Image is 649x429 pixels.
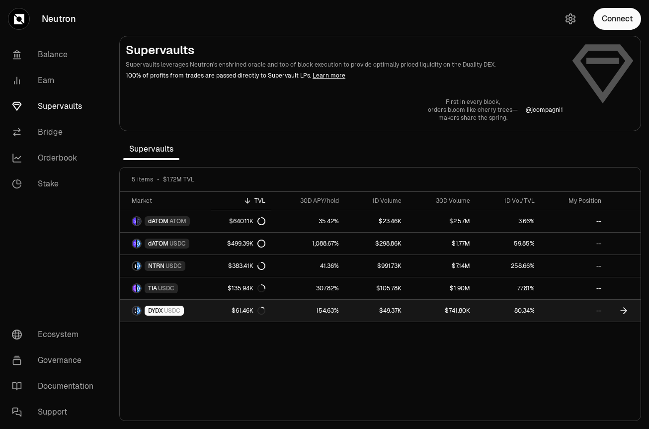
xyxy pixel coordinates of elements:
a: First in every block,orders bloom like cherry trees—makers share the spring. [428,98,518,122]
a: -- [541,277,607,299]
img: USDC Logo [137,240,141,248]
div: 30D APY/hold [277,197,339,205]
span: $1.72M TVL [163,175,194,183]
div: $499.39K [227,240,265,248]
a: 307.82% [271,277,345,299]
div: 1D Volume [351,197,402,205]
a: DYDX LogoUSDC LogoDYDXUSDC [120,300,211,322]
a: Documentation [4,373,107,399]
a: $135.94K [211,277,271,299]
a: $298.86K [345,233,407,255]
a: $1.77M [407,233,476,255]
a: Orderbook [4,145,107,171]
a: 154.63% [271,300,345,322]
a: -- [541,255,607,277]
a: 77.81% [476,277,541,299]
img: ATOM Logo [137,217,141,225]
a: $991.73K [345,255,407,277]
img: USDC Logo [137,262,141,270]
a: $23.46K [345,210,407,232]
a: $2.57M [407,210,476,232]
div: $61.46K [232,307,265,315]
div: $640.11K [229,217,265,225]
span: dATOM [148,240,168,248]
a: -- [541,300,607,322]
img: dATOM Logo [133,217,136,225]
a: Learn more [313,72,345,80]
img: USDC Logo [137,307,141,315]
a: dATOM LogoUSDC LogodATOMUSDC [120,233,211,255]
span: 5 items [132,175,153,183]
h2: Supervaults [126,42,563,58]
a: -- [541,233,607,255]
a: dATOM LogoATOM LogodATOMATOM [120,210,211,232]
img: dATOM Logo [133,240,136,248]
a: $61.46K [211,300,271,322]
span: TIA [148,284,157,292]
img: DYDX Logo [133,307,136,315]
a: 35.42% [271,210,345,232]
a: $499.39K [211,233,271,255]
a: 41.36% [271,255,345,277]
a: 1,088.67% [271,233,345,255]
a: Support [4,399,107,425]
a: $1.90M [407,277,476,299]
a: Governance [4,347,107,373]
a: -- [541,210,607,232]
a: Ecosystem [4,322,107,347]
p: orders bloom like cherry trees— [428,106,518,114]
a: NTRN LogoUSDC LogoNTRNUSDC [120,255,211,277]
a: Earn [4,68,107,93]
a: Stake [4,171,107,197]
div: 1D Vol/TVL [482,197,535,205]
p: @ jcompagni1 [526,106,563,114]
a: Balance [4,42,107,68]
p: makers share the spring. [428,114,518,122]
div: 30D Volume [413,197,470,205]
a: $49.37K [345,300,407,322]
a: $105.78K [345,277,407,299]
a: 3.66% [476,210,541,232]
a: $741.80K [407,300,476,322]
p: First in every block, [428,98,518,106]
a: Bridge [4,119,107,145]
a: $383.41K [211,255,271,277]
a: Supervaults [4,93,107,119]
a: $640.11K [211,210,271,232]
img: TIA Logo [133,284,136,292]
div: $383.41K [228,262,265,270]
a: 80.34% [476,300,541,322]
a: 59.85% [476,233,541,255]
span: USDC [165,262,182,270]
p: Supervaults leverages Neutron's enshrined oracle and top of block execution to provide optimally ... [126,60,563,69]
a: $7.14M [407,255,476,277]
span: USDC [164,307,180,315]
button: Connect [593,8,641,30]
a: TIA LogoUSDC LogoTIAUSDC [120,277,211,299]
img: USDC Logo [137,284,141,292]
span: USDC [158,284,174,292]
div: Market [132,197,205,205]
span: USDC [169,240,186,248]
span: dATOM [148,217,168,225]
span: NTRN [148,262,164,270]
span: ATOM [169,217,186,225]
a: 258.66% [476,255,541,277]
div: TVL [217,197,265,205]
div: My Position [547,197,601,205]
span: Supervaults [123,139,179,159]
div: $135.94K [228,284,265,292]
img: NTRN Logo [133,262,136,270]
a: @jcompagni1 [526,106,563,114]
span: DYDX [148,307,163,315]
p: 100% of profits from trades are passed directly to Supervault LPs. [126,71,563,80]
